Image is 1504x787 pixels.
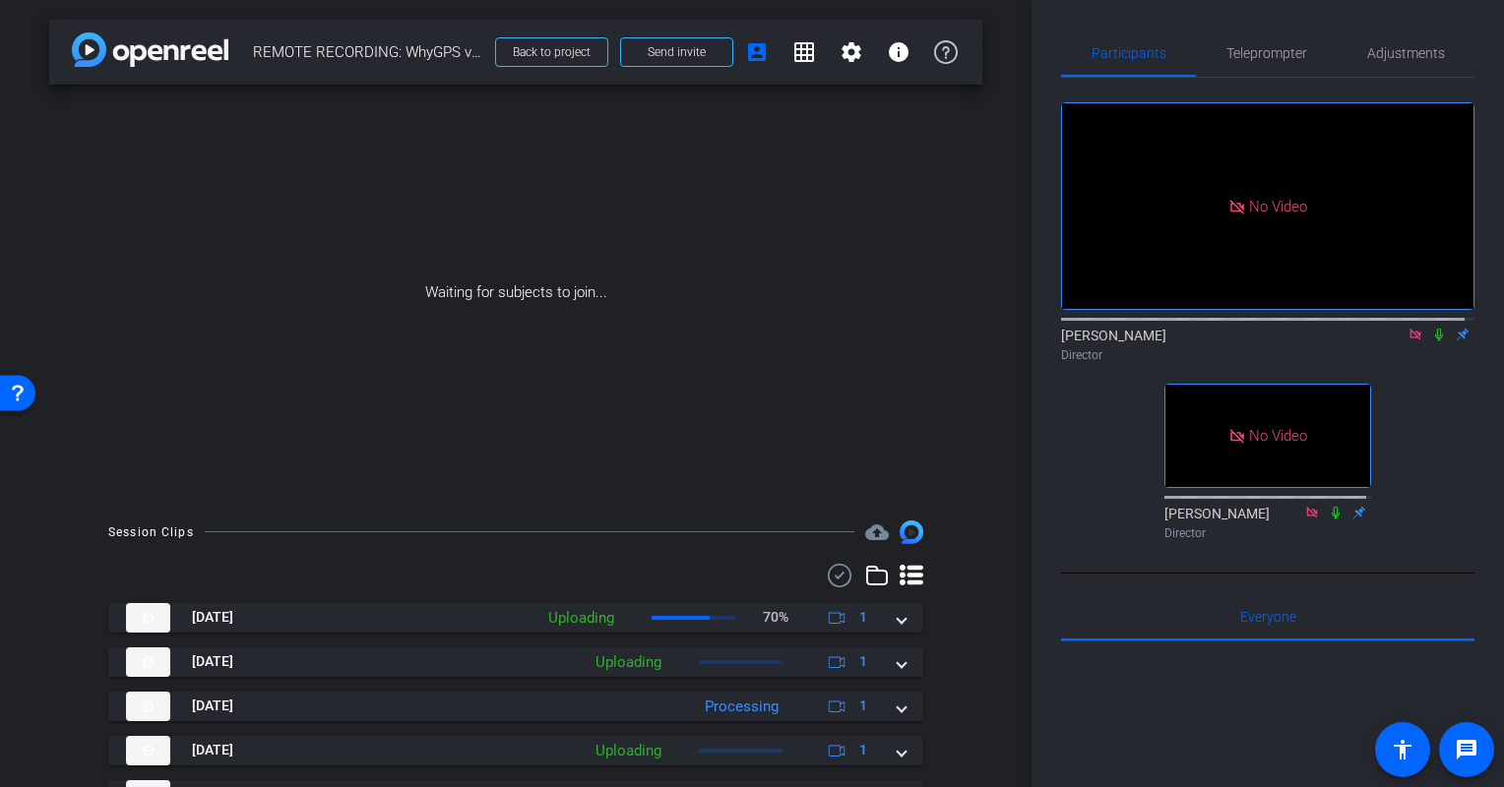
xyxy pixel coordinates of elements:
[620,37,733,67] button: Send invite
[513,45,591,59] span: Back to project
[1249,197,1307,214] span: No Video
[126,647,170,677] img: thumb-nail
[108,603,923,633] mat-expansion-panel-header: thumb-nail[DATE]Uploading70%1
[840,40,863,64] mat-icon: settings
[865,520,889,544] span: Destinations for your clips
[1164,524,1371,542] div: Director
[1455,738,1478,761] mat-icon: message
[859,696,867,716] span: 1
[648,44,706,60] span: Send invite
[49,85,982,501] div: Waiting for subjects to join...
[253,32,483,72] span: REMOTE RECORDING: WhyGPS virtual videography ([PERSON_NAME]) // 2504-11516-CS
[126,736,170,765] img: thumb-nail
[1061,326,1474,364] div: [PERSON_NAME]
[900,520,923,544] img: Session clips
[1367,46,1445,60] span: Adjustments
[192,696,233,716] span: [DATE]
[1249,427,1307,445] span: No Video
[108,522,194,542] div: Session Clips
[1061,346,1474,364] div: Director
[192,651,233,672] span: [DATE]
[72,32,228,67] img: app-logo
[695,696,788,718] div: Processing
[887,40,910,64] mat-icon: info
[1240,610,1296,624] span: Everyone
[745,40,769,64] mat-icon: account_box
[495,37,608,67] button: Back to project
[192,740,233,760] span: [DATE]
[1226,46,1307,60] span: Teleprompter
[792,40,816,64] mat-icon: grid_on
[108,736,923,765] mat-expansion-panel-header: thumb-nail[DATE]Uploading1
[1092,46,1166,60] span: Participants
[538,607,624,630] div: Uploading
[586,651,671,674] div: Uploading
[126,603,170,633] img: thumb-nail
[865,520,889,544] mat-icon: cloud_upload
[192,607,233,628] span: [DATE]
[108,692,923,721] mat-expansion-panel-header: thumb-nail[DATE]Processing1
[763,607,788,628] p: 70%
[1391,738,1414,761] mat-icon: accessibility
[126,692,170,721] img: thumb-nail
[1164,504,1371,542] div: [PERSON_NAME]
[859,651,867,672] span: 1
[859,740,867,760] span: 1
[586,740,671,762] div: Uploading
[108,647,923,677] mat-expansion-panel-header: thumb-nail[DATE]Uploading1
[859,607,867,628] span: 1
